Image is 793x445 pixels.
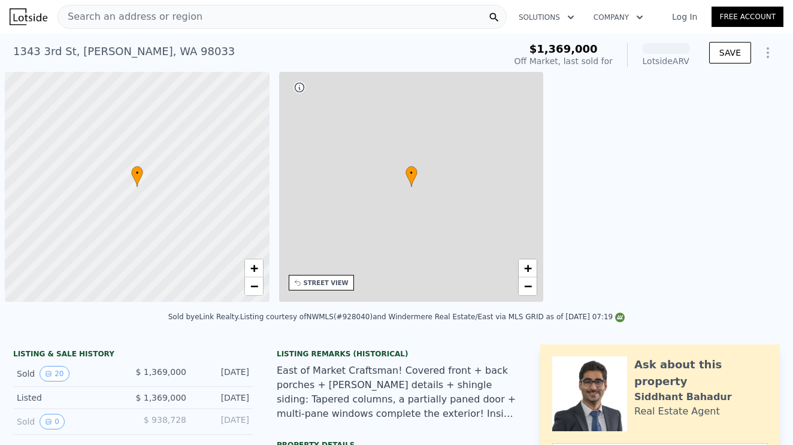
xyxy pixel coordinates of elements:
div: Lotside ARV [642,55,690,67]
div: LISTING & SALE HISTORY [13,349,253,361]
span: + [524,261,532,276]
a: Zoom in [519,259,537,277]
span: $ 1,369,000 [135,393,186,402]
span: $ 938,728 [144,415,186,425]
div: Listed [17,392,123,404]
button: View historical data [40,414,65,429]
div: Real Estate Agent [634,404,720,419]
button: Solutions [509,7,584,28]
div: [DATE] [196,366,249,382]
span: $1,369,000 [529,43,598,55]
img: NWMLS Logo [615,313,625,322]
span: • [405,168,417,178]
span: Search an address or region [58,10,202,24]
a: Free Account [712,7,783,27]
div: Sold [17,414,123,429]
button: Company [584,7,653,28]
div: [DATE] [196,414,249,429]
div: Ask about this property [634,356,768,390]
button: Show Options [756,41,780,65]
div: Siddhant Bahadur [634,390,732,404]
span: − [250,278,258,293]
div: Sold by eLink Realty . [168,313,240,321]
img: Lotside [10,8,47,25]
div: • [405,166,417,187]
button: View historical data [40,366,69,382]
a: Log In [658,11,712,23]
div: 1343 3rd St , [PERSON_NAME] , WA 98033 [13,43,235,60]
span: • [131,168,143,178]
div: Listing Remarks (Historical) [277,349,516,359]
span: $ 1,369,000 [135,367,186,377]
div: Sold [17,366,123,382]
span: + [250,261,258,276]
a: Zoom in [245,259,263,277]
span: − [524,278,532,293]
div: Off Market, last sold for [514,55,613,67]
div: [DATE] [196,392,249,404]
div: STREET VIEW [304,278,349,287]
button: SAVE [709,42,751,63]
div: East of Market Craftsman! Covered front + back porches + [PERSON_NAME] details + shingle siding: ... [277,364,516,421]
div: Listing courtesy of NWMLS (#928040) and Windermere Real Estate/East via MLS GRID as of [DATE] 07:19 [240,313,625,321]
a: Zoom out [245,277,263,295]
a: Zoom out [519,277,537,295]
div: • [131,166,143,187]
